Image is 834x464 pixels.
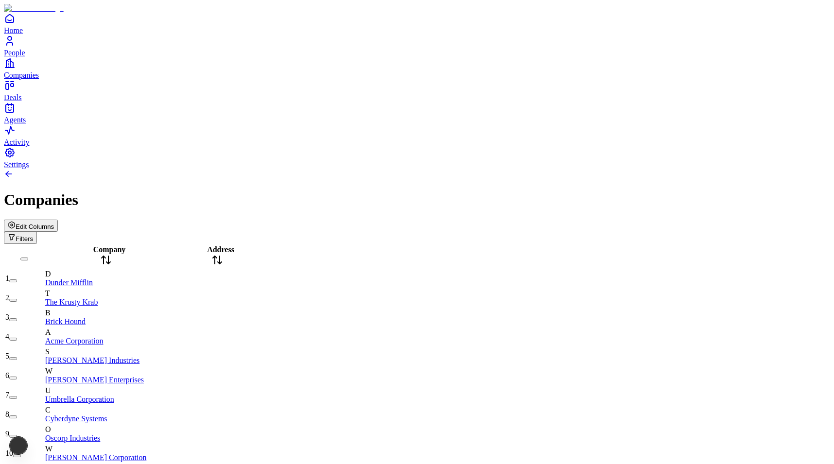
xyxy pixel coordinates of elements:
a: Dunder Mifflin [45,278,93,287]
a: [PERSON_NAME] Enterprises [45,376,144,384]
button: Open natural language filter [4,232,37,244]
a: The Krusty Krab [45,298,98,306]
a: Home [4,13,830,34]
div: O [45,425,167,434]
a: [PERSON_NAME] Industries [45,356,139,364]
a: Activity [4,124,830,146]
span: Companies [4,71,39,79]
a: Deals [4,80,830,102]
h1: Companies [4,191,830,209]
span: Edit Columns [16,223,54,230]
div: W [45,445,167,453]
div: A [45,328,167,337]
a: Companies [4,57,830,79]
a: Cyberdyne Systems [45,414,107,423]
a: People [4,35,830,57]
span: Agents [4,116,26,124]
button: Edit Columns [4,220,58,232]
span: Address [207,245,234,254]
a: [PERSON_NAME] Corporation [45,453,146,462]
span: Activity [4,138,29,146]
a: Brick Hound [45,317,86,326]
div: C [45,406,167,414]
div: U [45,386,167,395]
span: Deals [4,93,21,102]
a: Umbrella Corporation [45,395,114,403]
span: 7 [5,391,9,399]
span: 2 [5,293,9,302]
span: 1 [5,274,9,282]
span: 4 [5,332,9,341]
span: 5 [5,352,9,360]
div: T [45,289,167,298]
span: Company [93,245,126,254]
span: 10 [5,449,13,457]
a: Acme Corporation [45,337,104,345]
div: B [45,309,167,317]
a: Settings [4,147,830,169]
a: Oscorp Industries [45,434,100,442]
div: W [45,367,167,376]
span: Home [4,26,23,34]
span: 8 [5,410,9,418]
span: Settings [4,160,29,169]
a: Agents [4,102,830,124]
span: 3 [5,313,9,321]
img: Item Brain Logo [4,4,64,13]
div: Open natural language filter [4,232,830,244]
span: 6 [5,371,9,379]
div: D [45,270,167,278]
div: S [45,347,167,356]
span: People [4,49,25,57]
span: 9 [5,430,9,438]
